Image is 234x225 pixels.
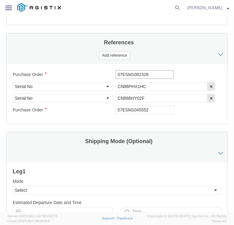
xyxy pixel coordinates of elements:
span: Client: 2025.18.0-9839db4 [7,219,50,223]
span: Nicholas Blandy [187,4,222,11]
a: Support [102,216,117,220]
img: logo [17,3,61,12]
span: Copyright © [DATE]-[DATE] Agistix Inc., All Rights Reserved [133,214,227,224]
button: [PERSON_NAME] [187,4,230,11]
span: Server: 2025.18.0-dd719145275 [7,214,58,218]
a: Feedback [117,216,133,220]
